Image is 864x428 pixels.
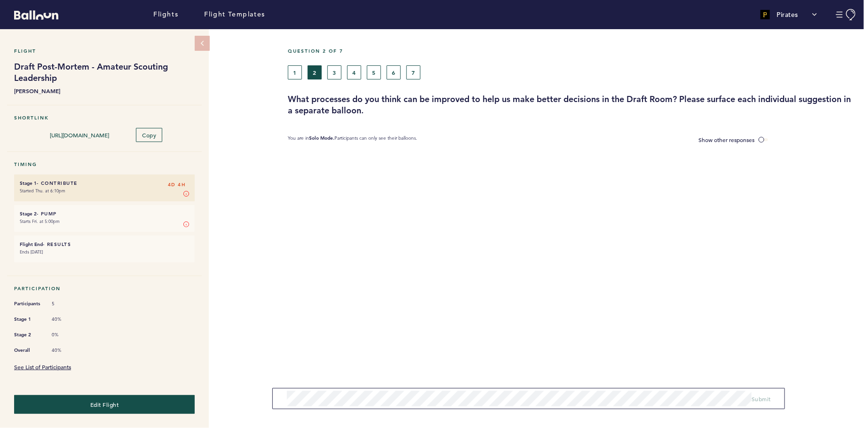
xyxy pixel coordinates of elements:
time: Starts Fri. at 5:00pm [20,218,60,224]
span: 4D 4H [168,180,186,190]
button: 3 [327,65,341,79]
span: Stage 1 [14,315,42,324]
button: 4 [347,65,361,79]
span: Overall [14,346,42,355]
span: 40% [52,316,80,323]
time: Ends [DATE] [20,249,43,255]
p: Pirates [777,10,799,19]
h6: - Pump [20,211,189,217]
h5: Shortlink [14,115,195,121]
h5: Question 2 of 7 [288,48,857,54]
h5: Timing [14,161,195,167]
span: Copy [142,131,156,139]
h5: Participation [14,285,195,292]
button: Submit [752,394,771,404]
small: Stage 1 [20,180,37,186]
span: 40% [52,347,80,354]
p: You are in Participants can only see their balloons. [288,135,417,145]
h6: - Contribute [20,180,189,186]
a: Flights [153,9,178,20]
button: 1 [288,65,302,79]
svg: Balloon [14,10,58,20]
h6: - Results [20,241,189,247]
button: Manage Account [836,9,857,21]
small: Stage 2 [20,211,37,217]
button: Edit Flight [14,395,195,414]
a: See List of Participants [14,363,71,371]
button: 5 [367,65,381,79]
b: Solo Mode. [309,135,334,141]
h3: What processes do you think can be improved to help us make better decisions in the Draft Room? P... [288,94,857,116]
button: 2 [308,65,322,79]
button: Pirates [756,5,822,24]
span: 5 [52,301,80,307]
button: Copy [136,128,162,142]
span: Submit [752,395,771,403]
span: 0% [52,332,80,338]
button: 7 [406,65,420,79]
span: Edit Flight [90,401,119,408]
b: [PERSON_NAME] [14,86,195,95]
a: Balloon [7,9,58,19]
h1: Draft Post-Mortem - Amateur Scouting Leadership [14,61,195,84]
a: Flight Templates [204,9,265,20]
span: Stage 2 [14,330,42,340]
span: Show other responses [699,136,755,143]
time: Started Thu. at 6:10pm [20,188,65,194]
button: 6 [387,65,401,79]
span: Participants [14,299,42,309]
small: Flight End [20,241,43,247]
h5: Flight [14,48,195,54]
